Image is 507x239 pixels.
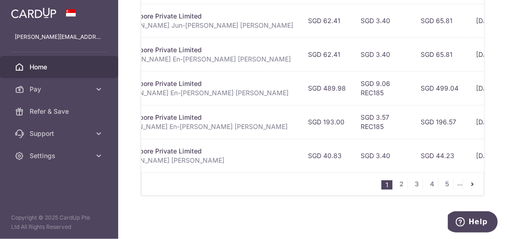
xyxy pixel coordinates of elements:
[301,105,353,139] td: SGD 193.00
[442,178,453,190] a: 5
[15,32,103,42] p: [PERSON_NAME][EMAIL_ADDRESS][DOMAIN_NAME]
[75,12,293,21] div: Insurance. AIA Singapore Private Limited
[75,21,293,30] p: E239766319 [PERSON_NAME] Jun-[PERSON_NAME] [PERSON_NAME]
[75,113,293,122] div: Insurance. AIA Singapore Private Limited
[381,180,392,190] li: 1
[381,173,483,195] nav: pager
[427,178,438,190] a: 4
[301,71,353,105] td: SGD 489.98
[413,71,469,105] td: SGD 499.04
[75,88,293,98] p: L541875244 [PERSON_NAME] En-[PERSON_NAME] [PERSON_NAME]
[413,37,469,71] td: SGD 65.81
[457,178,463,190] li: ...
[413,105,469,139] td: SGD 196.57
[75,147,293,156] div: Insurance. AIA Singapore Private Limited
[301,139,353,172] td: SGD 40.83
[448,211,498,234] iframe: Opens a widget where you can find more information
[75,156,293,165] p: P562653241 [PERSON_NAME] [PERSON_NAME]
[301,37,353,71] td: SGD 62.41
[30,85,91,94] span: Pay
[353,37,413,71] td: SGD 3.40
[75,122,293,131] p: L541875257 [PERSON_NAME] En-[PERSON_NAME] [PERSON_NAME]
[413,139,469,172] td: SGD 44.23
[353,4,413,37] td: SGD 3.40
[301,4,353,37] td: SGD 62.41
[30,129,91,138] span: Support
[353,139,413,172] td: SGD 3.40
[11,7,56,18] img: CardUp
[353,105,413,139] td: SGD 3.57 REC185
[413,4,469,37] td: SGD 65.81
[396,178,407,190] a: 2
[411,178,422,190] a: 3
[30,107,91,116] span: Refer & Save
[30,62,91,72] span: Home
[75,45,293,55] div: Insurance. AIA Singapore Private Limited
[75,79,293,88] div: Insurance. AIA Singapore Private Limited
[353,71,413,105] td: SGD 9.06 REC185
[75,55,293,64] p: E239766306 [PERSON_NAME] En-[PERSON_NAME] [PERSON_NAME]
[30,151,91,160] span: Settings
